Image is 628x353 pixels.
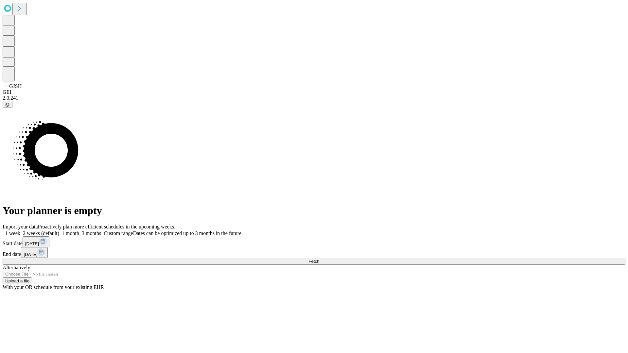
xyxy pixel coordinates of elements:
span: 1 month [62,230,79,236]
div: GEI [3,89,625,95]
span: Dates can be optimized up to 3 months in the future. [133,230,243,236]
button: Upload a file [3,277,32,284]
span: 3 months [82,230,101,236]
span: GJSH [9,83,22,89]
div: End date [3,247,625,258]
span: Custom range [104,230,133,236]
span: Proactively plan more efficient schedules in the upcoming weeks. [38,224,175,229]
button: [DATE] [23,236,49,247]
button: Fetch [3,258,625,265]
span: Fetch [308,259,319,264]
button: @ [3,101,12,108]
span: 1 week [5,230,20,236]
span: Alternatively [3,265,30,270]
span: @ [5,102,10,107]
span: 2 weeks (default) [23,230,59,236]
span: [DATE] [25,241,39,246]
div: 2.0.241 [3,95,625,101]
span: With your OR schedule from your existing EHR [3,284,104,290]
h1: Your planner is empty [3,205,625,217]
span: Import your data [3,224,38,229]
span: [DATE] [24,252,37,257]
button: [DATE] [21,247,48,258]
div: Start date [3,236,625,247]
